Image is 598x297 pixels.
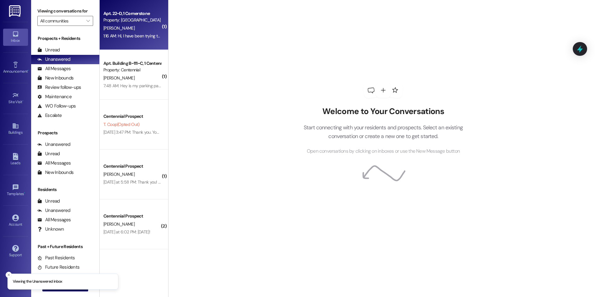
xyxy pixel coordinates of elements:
[37,255,75,261] div: Past Residents
[103,179,368,185] div: [DATE] at 5:58 PM: Thank you! I must have accidentally submitted a picture of my old one. Do I ne...
[37,103,76,109] div: WO Follow-ups
[3,151,28,168] a: Leads
[103,33,427,39] div: 1:16 AM: Hi, I have been trying to pay my rent the past couple days but my balance in the Residen...
[103,10,161,17] div: Apt. 22~D, 1 Cornerstone
[37,75,74,81] div: New Inbounds
[3,29,28,46] a: Inbox
[37,160,71,166] div: All Messages
[28,68,29,73] span: •
[294,123,472,141] p: Start connecting with your residents and prospects. Select an existing conversation or create a n...
[103,213,161,219] div: Centennial Prospect
[3,182,28,199] a: Templates •
[37,47,60,53] div: Unread
[31,243,99,250] div: Past + Future Residents
[103,60,161,67] div: Apt. Building B~111~C, 1 Centennial
[103,67,161,73] div: Property: Centennial
[37,93,72,100] div: Maintenance
[103,122,139,127] span: T. Coop (Opted Out)
[103,83,176,89] div: 7:48 AM: Hey is my parking pass active?
[9,5,22,17] img: ResiDesk Logo
[37,226,64,232] div: Unknown
[37,264,79,271] div: Future Residents
[22,99,23,103] span: •
[37,65,71,72] div: All Messages
[103,221,135,227] span: [PERSON_NAME]
[3,243,28,260] a: Support
[31,186,99,193] div: Residents
[40,16,83,26] input: All communities
[37,84,81,91] div: Review follow-ups
[37,198,60,204] div: Unread
[103,229,150,235] div: [DATE] at 6:02 PM: [DATE]!
[37,207,70,214] div: Unanswered
[103,75,135,81] span: [PERSON_NAME]
[3,121,28,137] a: Buildings
[37,217,71,223] div: All Messages
[24,191,25,195] span: •
[103,171,135,177] span: [PERSON_NAME]
[3,213,28,229] a: Account
[37,169,74,176] div: New Inbounds
[103,113,161,120] div: Centennial Prospect
[13,279,62,285] p: Viewing the Unanswered inbox
[6,272,12,278] button: Close toast
[307,147,460,155] span: Open conversations by clicking on inboxes or use the New Message button
[103,17,161,23] div: Property: [GEOGRAPHIC_DATA]
[37,151,60,157] div: Unread
[86,18,90,23] i: 
[3,90,28,107] a: Site Visit •
[37,141,70,148] div: Unanswered
[37,112,62,119] div: Escalate
[103,25,135,31] span: [PERSON_NAME]
[37,56,70,63] div: Unanswered
[103,129,411,135] div: [DATE] 3:47 PM: Thank you. You will no longer receive texts from this thread. Please reply with '...
[31,35,99,42] div: Prospects + Residents
[37,6,93,16] label: Viewing conversations for
[31,130,99,136] div: Prospects
[294,107,472,117] h2: Welcome to Your Conversations
[103,163,161,170] div: Centennial Prospect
